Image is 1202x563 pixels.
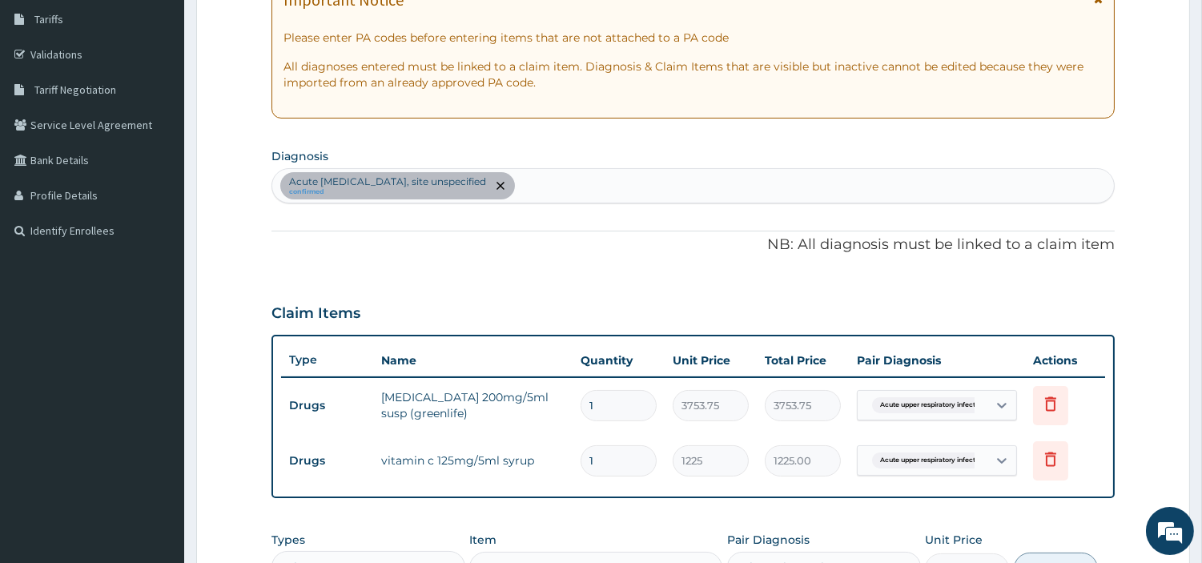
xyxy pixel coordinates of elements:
[373,344,573,376] th: Name
[373,381,573,429] td: [MEDICAL_DATA] 200mg/5ml susp (greenlife)
[271,533,305,547] label: Types
[872,397,988,413] span: Acute upper respiratory infect...
[93,175,221,337] span: We're online!
[289,175,486,188] p: Acute [MEDICAL_DATA], site unspecified
[271,235,1115,255] p: NB: All diagnosis must be linked to a claim item
[573,344,665,376] th: Quantity
[281,446,373,476] td: Drugs
[271,305,360,323] h3: Claim Items
[30,80,65,120] img: d_794563401_company_1708531726252_794563401
[727,532,810,548] label: Pair Diagnosis
[289,188,486,196] small: confirmed
[925,532,983,548] label: Unit Price
[271,148,328,164] label: Diagnosis
[373,444,573,477] td: vitamin c 125mg/5ml syrup
[493,179,508,193] span: remove selection option
[281,345,373,375] th: Type
[83,90,269,111] div: Chat with us now
[283,30,1103,46] p: Please enter PA codes before entering items that are not attached to a PA code
[849,344,1025,376] th: Pair Diagnosis
[263,8,301,46] div: Minimize live chat window
[872,452,988,468] span: Acute upper respiratory infect...
[8,385,305,441] textarea: Type your message and hit 'Enter'
[283,58,1103,90] p: All diagnoses entered must be linked to a claim item. Diagnosis & Claim Items that are visible bu...
[34,82,116,97] span: Tariff Negotiation
[1025,344,1105,376] th: Actions
[281,391,373,420] td: Drugs
[469,532,496,548] label: Item
[34,12,63,26] span: Tariffs
[757,344,849,376] th: Total Price
[665,344,757,376] th: Unit Price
